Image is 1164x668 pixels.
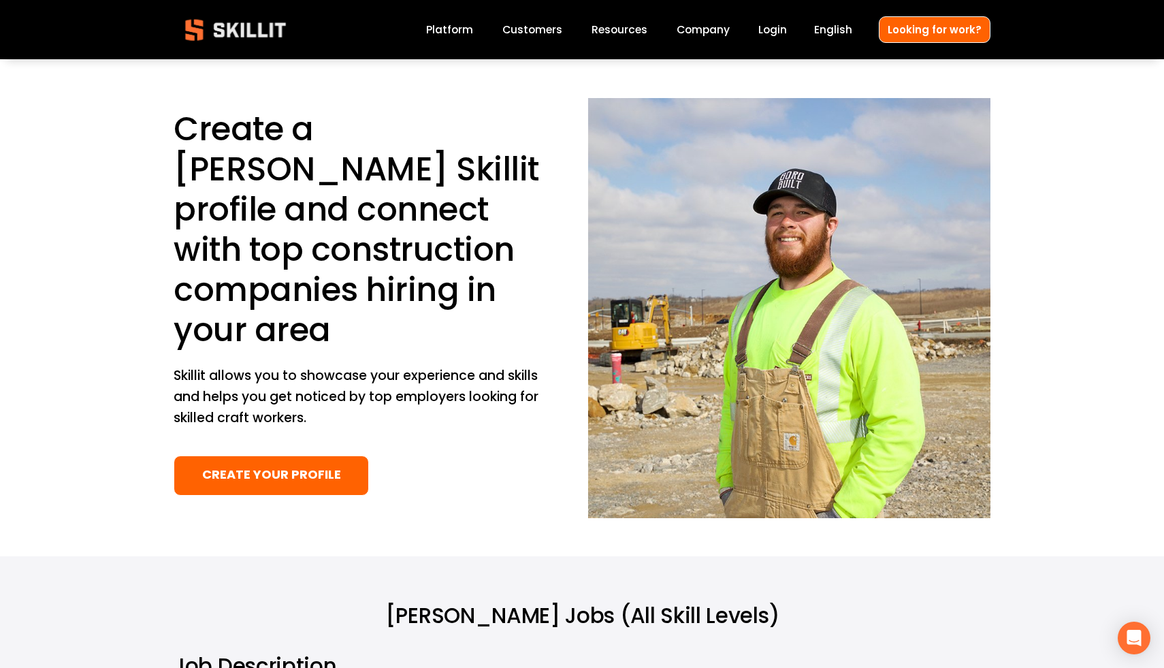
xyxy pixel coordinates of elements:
[1118,622,1150,654] div: Open Intercom Messenger
[879,16,990,43] a: Looking for work?
[174,109,542,351] h1: Create a [PERSON_NAME] Skillit profile and connect with top construction companies hiring in your...
[174,366,542,428] p: Skillit allows you to showcase your experience and skills and helps you get noticed by top employ...
[174,602,990,630] h2: [PERSON_NAME] Jobs (All Skill Levels)
[592,20,647,39] a: folder dropdown
[426,20,473,39] a: Platform
[814,20,852,39] div: language picker
[758,20,787,39] a: Login
[677,20,730,39] a: Company
[174,456,369,496] a: CREATE YOUR PROFILE
[814,22,852,37] span: English
[592,22,647,37] span: Resources
[502,20,562,39] a: Customers
[174,10,297,50] img: Skillit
